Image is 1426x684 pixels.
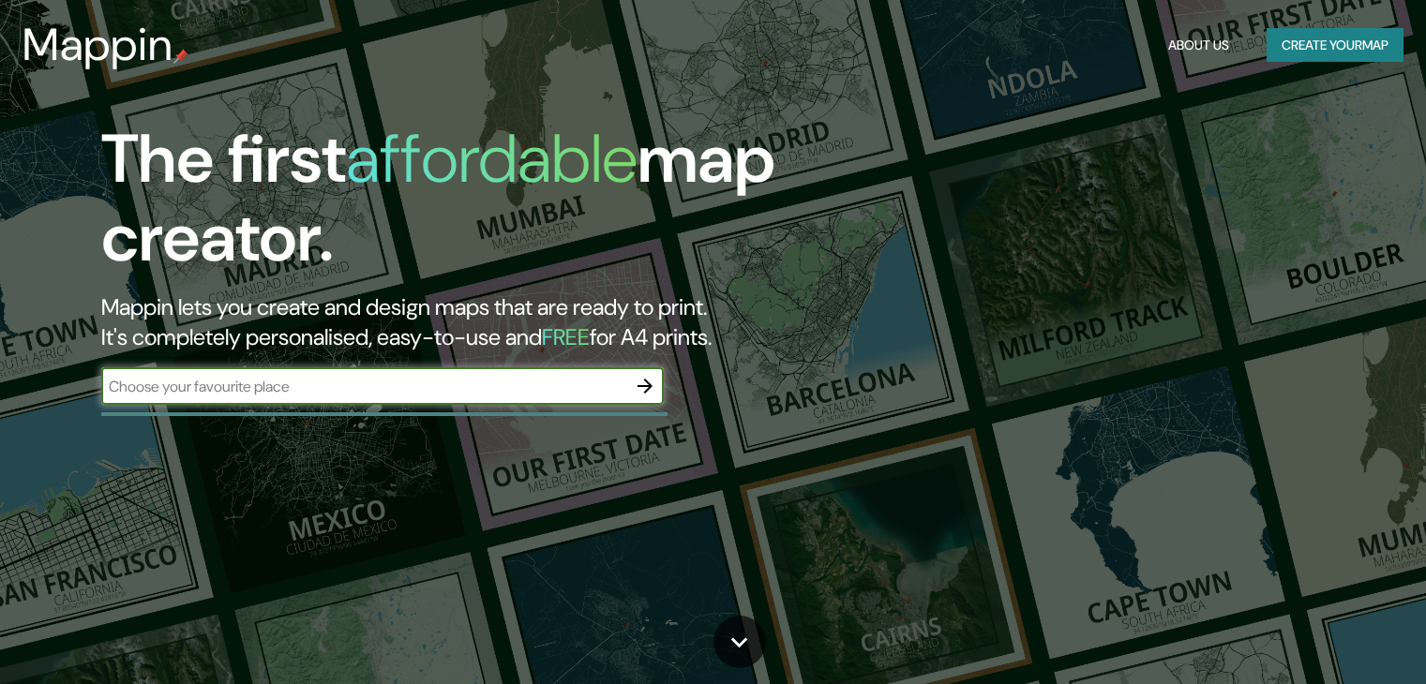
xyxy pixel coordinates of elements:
h2: Mappin lets you create and design maps that are ready to print. It's completely personalised, eas... [101,292,815,352]
h5: FREE [542,322,590,351]
h3: Mappin [23,19,173,71]
h1: affordable [346,115,638,202]
img: mappin-pin [173,49,188,64]
h1: The first map creator. [101,120,815,292]
button: Create yourmap [1267,28,1403,63]
button: About Us [1161,28,1237,63]
input: Choose your favourite place [101,376,626,397]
